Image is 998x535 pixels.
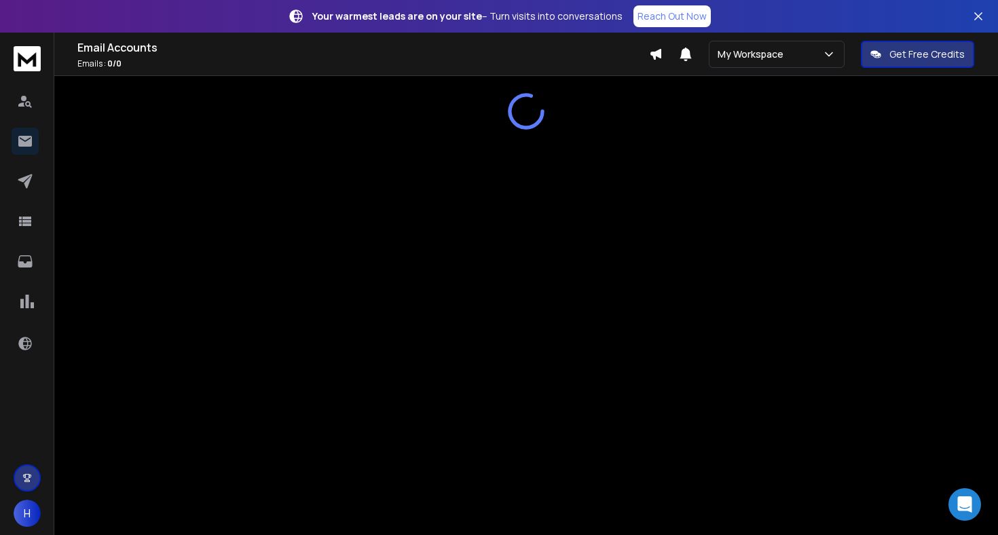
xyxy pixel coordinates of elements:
[107,58,122,69] span: 0 / 0
[889,48,965,61] p: Get Free Credits
[77,39,649,56] h1: Email Accounts
[312,10,482,22] strong: Your warmest leads are on your site
[637,10,707,23] p: Reach Out Now
[14,500,41,527] button: H
[948,488,981,521] div: Open Intercom Messenger
[14,46,41,71] img: logo
[861,41,974,68] button: Get Free Credits
[77,58,649,69] p: Emails :
[312,10,623,23] p: – Turn visits into conversations
[633,5,711,27] a: Reach Out Now
[718,48,789,61] p: My Workspace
